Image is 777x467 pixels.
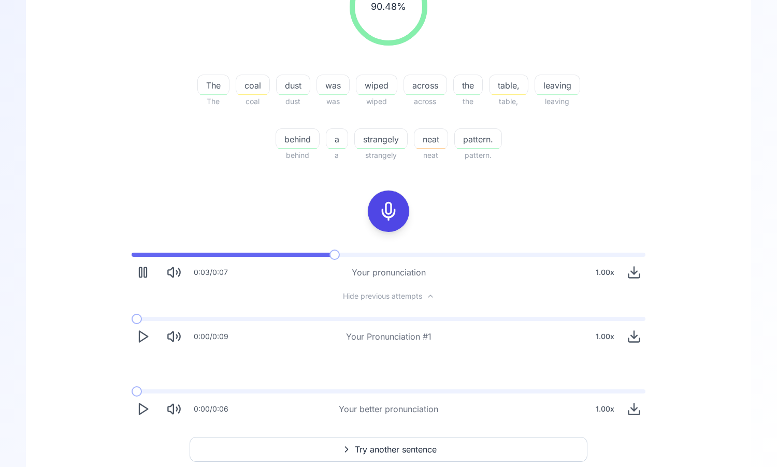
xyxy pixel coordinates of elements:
span: strangely [354,149,408,162]
span: leaving [535,95,580,108]
span: table, [489,95,528,108]
div: 0:00 / 0:06 [194,404,228,414]
span: the [454,79,482,92]
button: neat [414,128,448,149]
div: 1.00 x [592,262,618,283]
span: neat [414,133,448,145]
button: was [316,75,350,95]
span: behind [276,133,319,145]
span: coal [236,79,269,92]
span: wiped [356,79,397,92]
span: a [326,133,348,145]
div: 0:03 / 0:07 [194,267,228,278]
span: wiped [356,95,397,108]
span: the [453,95,483,108]
span: behind [276,149,320,162]
span: leaving [535,79,580,92]
button: the [453,75,483,95]
button: across [404,75,447,95]
div: Your better pronunciation [339,403,438,415]
span: neat [414,149,448,162]
button: Download audio [623,325,645,348]
button: Mute [163,261,185,284]
button: Hide previous attempts [335,292,443,300]
button: leaving [535,75,580,95]
span: across [404,79,447,92]
button: behind [276,128,320,149]
span: The [197,95,229,108]
button: pattern. [454,128,502,149]
span: The [198,79,229,92]
button: Play [132,325,154,348]
span: across [404,95,447,108]
span: a [326,149,348,162]
button: table, [489,75,528,95]
div: 0:00 / 0:09 [194,331,228,342]
span: dust [277,79,310,92]
button: The [197,75,229,95]
button: a [326,128,348,149]
div: 1.00 x [592,399,618,419]
span: Hide previous attempts [343,291,422,301]
button: Try another sentence [190,437,587,462]
button: wiped [356,75,397,95]
span: coal [236,95,270,108]
span: Try another sentence [355,443,437,456]
button: dust [276,75,310,95]
div: 1.00 x [592,326,618,347]
button: Mute [163,398,185,420]
span: pattern. [454,149,502,162]
button: strangely [354,128,408,149]
button: Play [132,398,154,420]
button: Download audio [623,261,645,284]
span: pattern. [455,133,501,145]
span: was [317,79,349,92]
span: strangely [355,133,407,145]
span: was [316,95,350,108]
span: table, [490,79,528,92]
button: Mute [163,325,185,348]
span: dust [276,95,310,108]
div: Your pronunciation [352,266,426,279]
button: coal [236,75,270,95]
button: Pause [132,261,154,284]
button: Download audio [623,398,645,420]
div: Your Pronunciation #1 [346,330,431,343]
